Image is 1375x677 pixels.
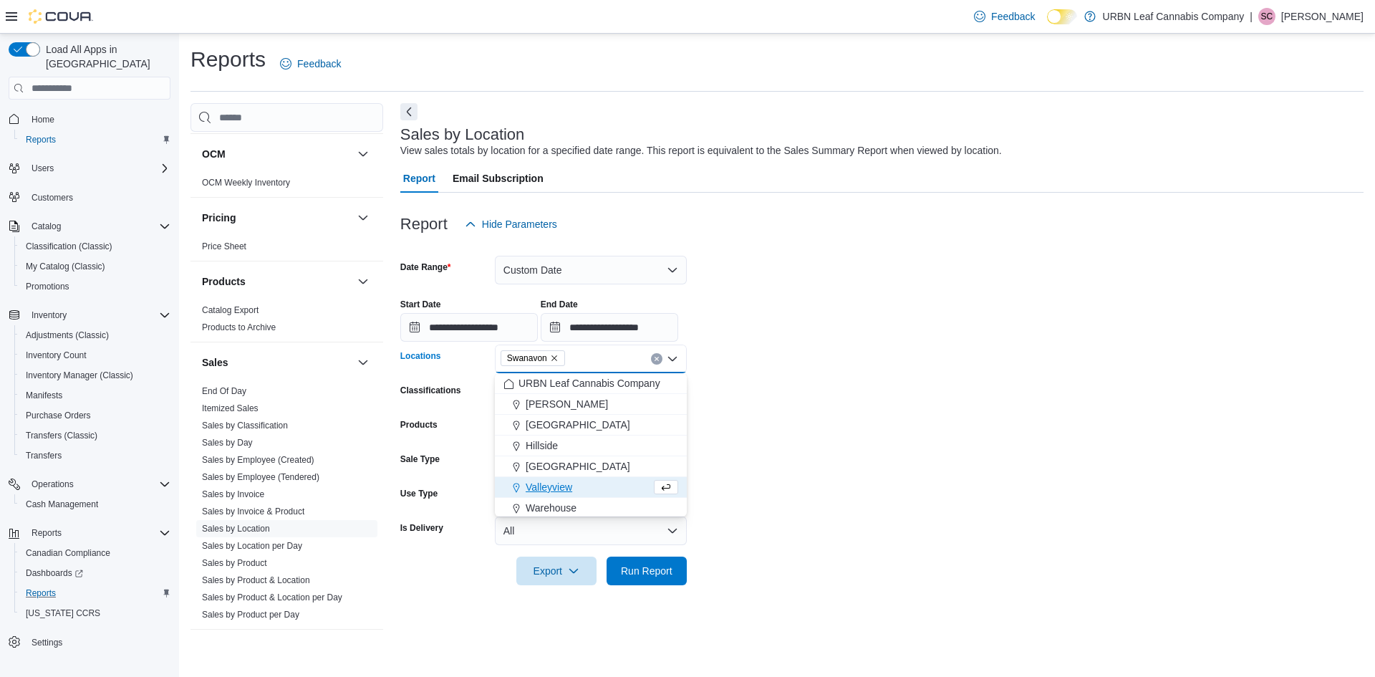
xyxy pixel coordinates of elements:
[20,427,170,444] span: Transfers (Classic)
[26,160,170,177] span: Users
[354,145,372,163] button: OCM
[14,583,176,603] button: Reports
[26,390,62,401] span: Manifests
[20,496,170,513] span: Cash Management
[14,494,176,514] button: Cash Management
[26,524,170,542] span: Reports
[20,367,170,384] span: Inventory Manager (Classic)
[3,523,176,543] button: Reports
[400,350,441,362] label: Locations
[495,256,687,284] button: Custom Date
[26,587,56,599] span: Reports
[202,147,352,161] button: OCM
[621,564,672,578] span: Run Report
[14,603,176,623] button: [US_STATE] CCRS
[202,147,226,161] h3: OCM
[20,367,139,384] a: Inventory Manager (Classic)
[20,447,170,464] span: Transfers
[32,163,54,174] span: Users
[202,471,319,483] span: Sales by Employee (Tendered)
[14,563,176,583] a: Dashboards
[1261,8,1273,25] span: SC
[1281,8,1364,25] p: [PERSON_NAME]
[20,447,67,464] a: Transfers
[518,376,660,390] span: URBN Leaf Cannabis Company
[400,216,448,233] h3: Report
[3,216,176,236] button: Catalog
[26,261,105,272] span: My Catalog (Classic)
[400,453,440,465] label: Sale Type
[190,174,383,197] div: OCM
[26,307,170,324] span: Inventory
[202,274,246,289] h3: Products
[20,258,170,275] span: My Catalog (Classic)
[20,258,111,275] a: My Catalog (Classic)
[26,370,133,381] span: Inventory Manager (Classic)
[202,575,310,586] span: Sales by Product & Location
[541,299,578,310] label: End Date
[20,544,116,562] a: Canadian Compliance
[20,605,170,622] span: Washington CCRS
[202,177,290,188] span: OCM Weekly Inventory
[26,281,69,292] span: Promotions
[20,585,62,602] a: Reports
[400,419,438,431] label: Products
[26,524,67,542] button: Reports
[202,403,259,414] span: Itemized Sales
[190,383,383,629] div: Sales
[202,472,319,482] a: Sales by Employee (Tendered)
[202,438,253,448] a: Sales by Day
[354,209,372,226] button: Pricing
[20,327,115,344] a: Adjustments (Classic)
[20,238,170,255] span: Classification (Classic)
[20,387,170,404] span: Manifests
[20,565,89,582] a: Dashboards
[202,322,276,332] a: Products to Archive
[26,608,100,619] span: [US_STATE] CCRS
[202,322,276,333] span: Products to Archive
[32,192,73,203] span: Customers
[3,632,176,653] button: Settings
[400,261,451,273] label: Date Range
[26,476,170,493] span: Operations
[202,385,246,397] span: End Of Day
[202,506,304,517] a: Sales by Invoice & Product
[32,527,62,539] span: Reports
[20,131,170,148] span: Reports
[32,637,62,648] span: Settings
[20,238,118,255] a: Classification (Classic)
[202,609,299,620] span: Sales by Product per Day
[526,480,572,494] span: Valleyview
[26,307,72,324] button: Inventory
[1047,9,1077,24] input: Dark Mode
[14,446,176,466] button: Transfers
[400,299,441,310] label: Start Date
[3,187,176,208] button: Customers
[1258,8,1275,25] div: Shawn Coldwell
[202,592,342,603] span: Sales by Product & Location per Day
[400,143,1002,158] div: View sales totals by location for a specified date range. This report is equivalent to the Sales ...
[20,407,170,424] span: Purchase Orders
[459,210,563,239] button: Hide Parameters
[453,164,544,193] span: Email Subscription
[20,585,170,602] span: Reports
[1103,8,1245,25] p: URBN Leaf Cannabis Company
[202,489,264,499] a: Sales by Invoice
[26,410,91,421] span: Purchase Orders
[202,178,290,188] a: OCM Weekly Inventory
[495,477,687,498] button: Valleyview
[667,353,678,365] button: Close list of options
[14,345,176,365] button: Inventory Count
[495,436,687,456] button: Hillside
[26,134,56,145] span: Reports
[20,327,170,344] span: Adjustments (Classic)
[968,2,1041,31] a: Feedback
[526,501,576,515] span: Warehouse
[20,278,170,295] span: Promotions
[991,9,1035,24] span: Feedback
[400,385,461,396] label: Classifications
[400,103,418,120] button: Next
[541,313,678,342] input: Press the down key to open a popover containing a calendar.
[26,218,170,235] span: Catalog
[14,325,176,345] button: Adjustments (Classic)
